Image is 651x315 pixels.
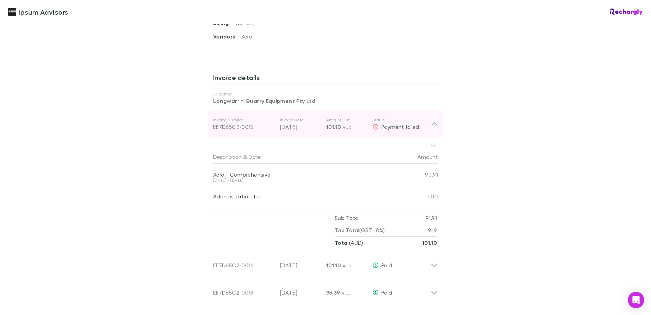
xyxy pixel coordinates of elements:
[335,237,363,249] p: ( AUD )
[342,290,351,296] span: AUD
[381,289,392,296] span: Paid
[628,292,644,308] div: Open Intercom Messenger
[335,239,349,246] strong: Total
[213,33,241,40] span: Vendors
[280,288,321,297] p: [DATE]
[208,110,443,138] div: Invoice NumberEE7D65C2-0015Invoice Date[DATE]Amount Due101.10 AUDStatusPayment failed
[213,288,274,297] div: EE7D65C2-0013
[326,123,341,130] span: 101.10
[280,117,321,123] p: Invoice Date
[335,212,360,224] p: Sub Total
[397,185,438,207] div: 1.00
[249,150,261,164] button: Date
[241,33,252,40] span: Xero
[326,289,340,296] span: 95.39
[326,117,367,123] p: Amount Due
[213,261,274,269] div: EE7D65C2-0014
[426,212,437,224] p: 91.91
[280,123,321,131] p: [DATE]
[280,261,321,269] p: [DATE]
[326,262,341,269] span: 101.10
[213,150,242,164] button: Description
[422,239,437,246] strong: 101.10
[381,123,419,130] span: Payment failed
[213,117,274,123] p: Invoice Number
[213,178,397,182] div: [DATE] - [DATE]
[213,91,438,97] p: Customer
[428,224,437,236] p: 9.19
[208,276,443,303] div: EE7D65C2-0013[DATE]95.39 AUDPaid
[213,73,438,84] h3: Invoice details
[381,262,392,268] span: Paid
[213,193,397,200] div: Administration fee
[335,224,385,236] p: Tax Total (GST 10%)
[343,125,352,130] span: AUD
[213,150,394,164] div: &
[213,97,438,105] p: Langwarrin Quarry Equipment Pty Ltd
[208,249,443,276] div: EE7D65C2-0014[DATE]101.10 AUDPaid
[610,9,643,15] img: Rechargly Logo
[213,123,274,131] div: EE7D65C2-0015
[213,171,397,178] div: Xero - Comprehensive
[343,263,352,268] span: AUD
[372,117,431,123] p: Status
[8,8,16,16] img: Ipsum Advisors's Logo
[397,164,438,185] div: 90.91
[19,7,68,17] span: Ipsum Advisors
